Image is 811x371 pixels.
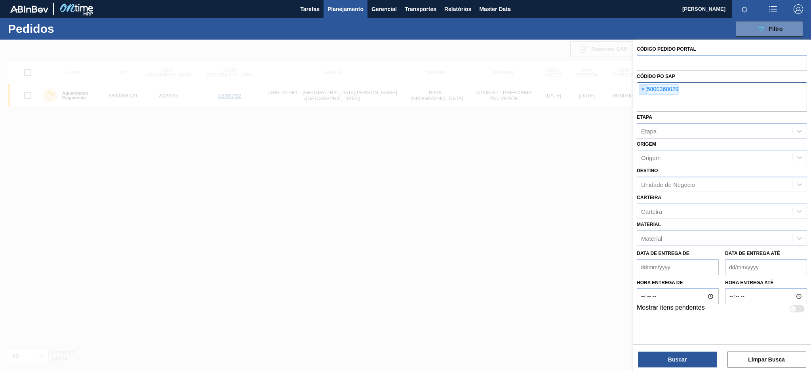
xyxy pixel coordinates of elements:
[639,85,647,94] span: ×
[637,259,719,275] input: dd/mm/yyyy
[8,24,128,33] h1: Pedidos
[479,4,510,14] span: Master Data
[637,277,719,289] label: Hora entrega de
[637,141,656,147] label: Origem
[769,26,783,32] span: Filtro
[637,304,705,314] label: Mostrar itens pendentes
[641,181,695,188] div: Unidade de Negócio
[732,4,757,15] button: Notificações
[371,4,397,14] span: Gerencial
[768,4,778,14] img: userActions
[641,235,662,242] div: Material
[641,127,657,134] div: Etapa
[10,6,48,13] img: TNhmsLtSVTkK8tSr43FrP2fwEKptu5GPRR3wAAAABJRU5ErkJggg==
[736,21,803,37] button: Filtro
[637,74,675,79] label: Códido PO SAP
[637,195,661,200] label: Carteira
[637,251,689,256] label: Data de Entrega de
[725,277,807,289] label: Hora entrega até
[725,251,780,256] label: Data de Entrega até
[327,4,364,14] span: Planejamento
[725,259,807,275] input: dd/mm/yyyy
[637,168,658,173] label: Destino
[637,46,696,52] label: Código Pedido Portal
[444,4,471,14] span: Relatórios
[639,84,679,95] div: 5800368029
[794,4,803,14] img: Logout
[637,222,661,227] label: Material
[405,4,436,14] span: Transportes
[637,114,652,120] label: Etapa
[641,208,662,215] div: Carteira
[641,154,661,161] div: Origem
[300,4,320,14] span: Tarefas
